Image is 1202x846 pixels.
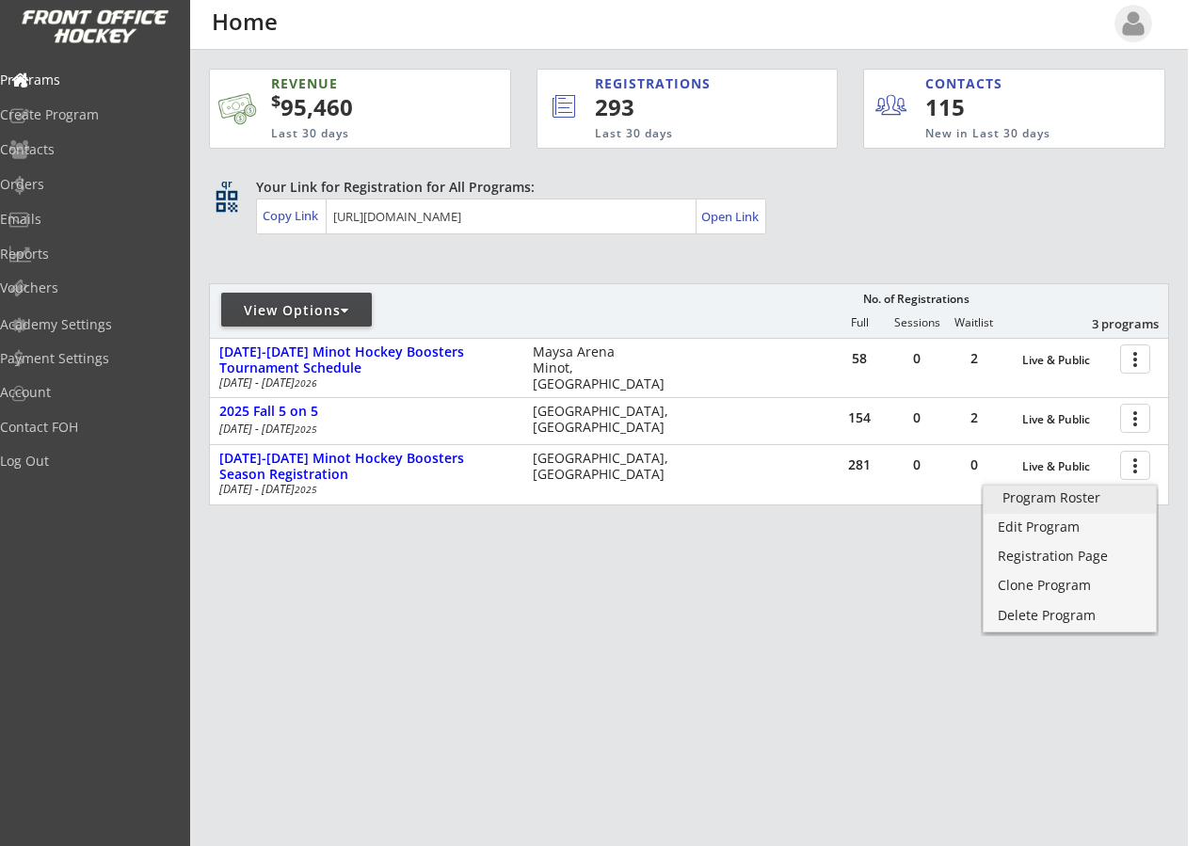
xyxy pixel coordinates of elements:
[889,411,945,424] div: 0
[831,411,888,424] div: 154
[295,423,317,436] em: 2025
[889,458,945,471] div: 0
[984,515,1156,543] a: Edit Program
[998,609,1142,622] div: Delete Program
[595,91,775,123] div: 293
[295,483,317,496] em: 2025
[998,579,1142,592] div: Clone Program
[945,316,1002,329] div: Waitlist
[533,344,681,391] div: Maysa Arena Minot, [GEOGRAPHIC_DATA]
[984,544,1156,572] a: Registration Page
[1022,413,1111,426] div: Live & Public
[1061,315,1159,332] div: 3 programs
[533,404,681,436] div: [GEOGRAPHIC_DATA], [GEOGRAPHIC_DATA]
[1120,344,1150,374] button: more_vert
[946,458,1002,471] div: 0
[889,352,945,365] div: 0
[998,520,1142,534] div: Edit Program
[219,423,507,435] div: [DATE] - [DATE]
[271,74,429,93] div: REVENUE
[1022,460,1111,473] div: Live & Public
[1120,451,1150,480] button: more_vert
[831,316,888,329] div: Full
[1120,404,1150,433] button: more_vert
[984,486,1156,514] a: Program Roster
[925,91,1041,123] div: 115
[701,209,761,225] div: Open Link
[595,74,759,93] div: REGISTRATIONS
[1022,354,1111,367] div: Live & Public
[998,550,1142,563] div: Registration Page
[1002,491,1137,504] div: Program Roster
[219,484,507,495] div: [DATE] - [DATE]
[213,187,241,215] button: qr_code
[263,207,322,224] div: Copy Link
[831,352,888,365] div: 58
[256,178,1111,197] div: Your Link for Registration for All Programs:
[595,126,761,142] div: Last 30 days
[221,301,372,320] div: View Options
[271,126,429,142] div: Last 30 days
[219,404,513,420] div: 2025 Fall 5 on 5
[946,352,1002,365] div: 2
[857,293,974,306] div: No. of Registrations
[925,126,1077,142] div: New in Last 30 days
[215,178,237,190] div: qr
[219,451,513,483] div: [DATE]-[DATE] Minot Hockey Boosters Season Registration
[219,344,513,376] div: [DATE]-[DATE] Minot Hockey Boosters Tournament Schedule
[701,203,761,230] a: Open Link
[946,411,1002,424] div: 2
[219,377,507,389] div: [DATE] - [DATE]
[925,74,1011,93] div: CONTACTS
[271,91,451,123] div: 95,460
[533,451,681,483] div: [GEOGRAPHIC_DATA], [GEOGRAPHIC_DATA]
[889,316,945,329] div: Sessions
[295,376,317,390] em: 2026
[831,458,888,471] div: 281
[271,89,280,112] sup: $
